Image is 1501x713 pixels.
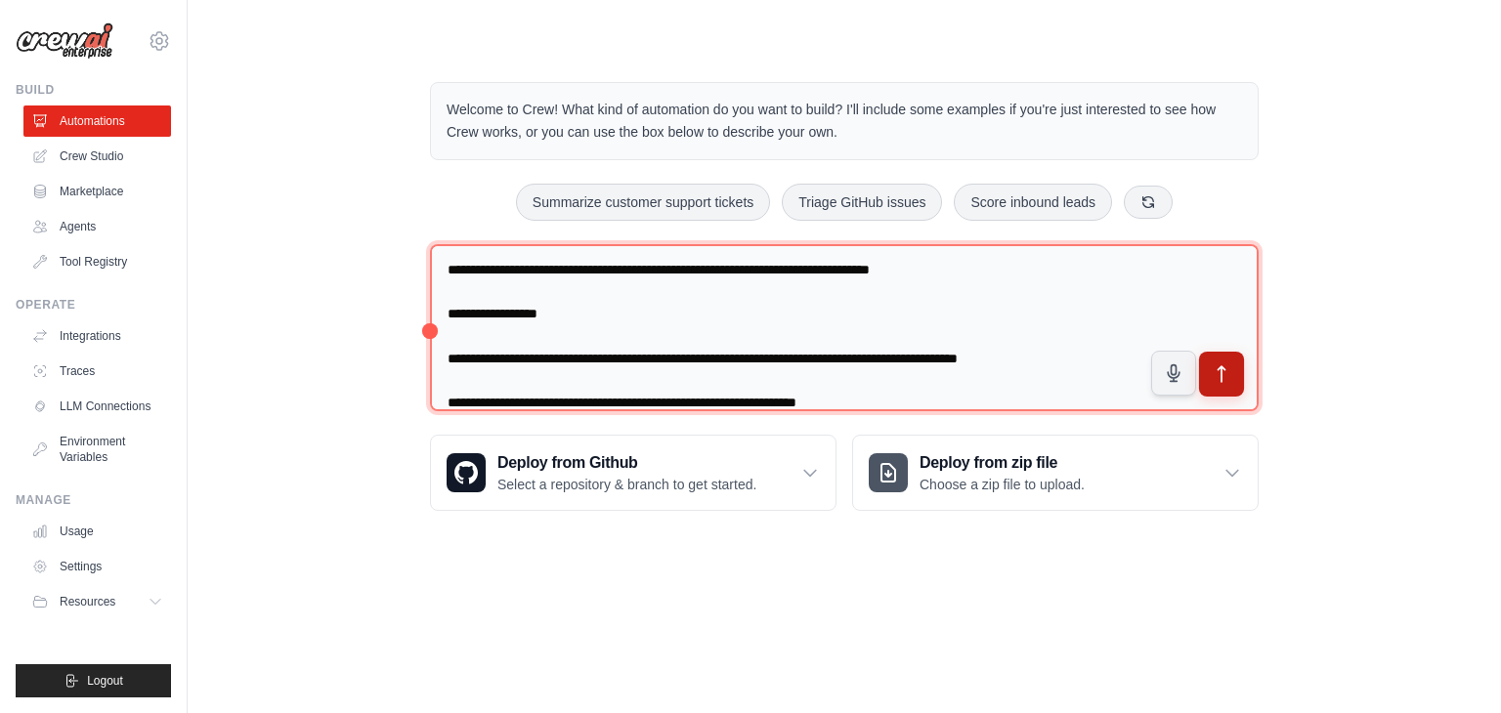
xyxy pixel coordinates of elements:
iframe: Chat Widget [1403,619,1501,713]
div: Manage [16,492,171,508]
div: Build [16,82,171,98]
button: Resources [23,586,171,617]
a: Traces [23,356,171,387]
button: Score inbound leads [954,184,1112,221]
p: Welcome to Crew! What kind of automation do you want to build? I'll include some examples if you'... [447,99,1242,144]
a: Integrations [23,320,171,352]
div: Operate [16,297,171,313]
button: Summarize customer support tickets [516,184,770,221]
a: Agents [23,211,171,242]
span: Resources [60,594,115,609]
a: Tool Registry [23,246,171,277]
p: Choose a zip file to upload. [920,475,1085,494]
a: Marketplace [23,176,171,207]
span: Logout [87,673,123,689]
a: LLM Connections [23,391,171,422]
a: Settings [23,551,171,582]
p: Select a repository & branch to get started. [497,475,756,494]
a: Crew Studio [23,141,171,172]
a: Environment Variables [23,426,171,473]
a: Usage [23,516,171,547]
img: Logo [16,22,113,60]
h3: Deploy from zip file [920,451,1085,475]
button: Logout [16,664,171,697]
h3: Deploy from Github [497,451,756,475]
a: Automations [23,105,171,137]
button: Triage GitHub issues [782,184,942,221]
